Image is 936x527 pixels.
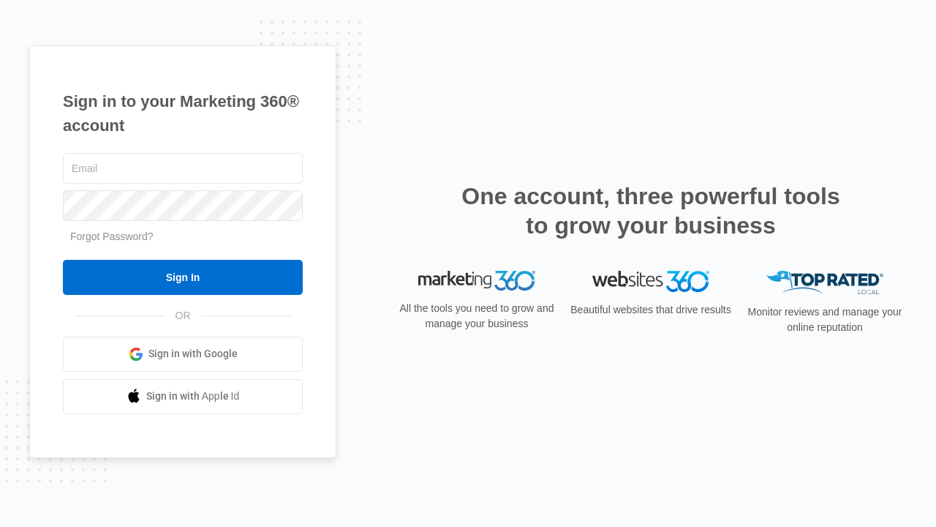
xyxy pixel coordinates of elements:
[569,302,733,318] p: Beautiful websites that drive results
[165,308,201,324] span: OR
[457,182,845,240] h2: One account, three powerful tools to grow your business
[395,301,559,332] p: All the tools you need to grow and manage your business
[63,260,303,295] input: Sign In
[743,304,907,335] p: Monitor reviews and manage your online reputation
[146,389,240,404] span: Sign in with Apple Id
[63,379,303,414] a: Sign in with Apple Id
[70,231,154,242] a: Forgot Password?
[148,346,238,362] span: Sign in with Google
[418,271,535,291] img: Marketing 360
[63,153,303,184] input: Email
[592,271,709,292] img: Websites 360
[63,337,303,372] a: Sign in with Google
[766,271,883,295] img: Top Rated Local
[63,89,303,138] h1: Sign in to your Marketing 360® account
